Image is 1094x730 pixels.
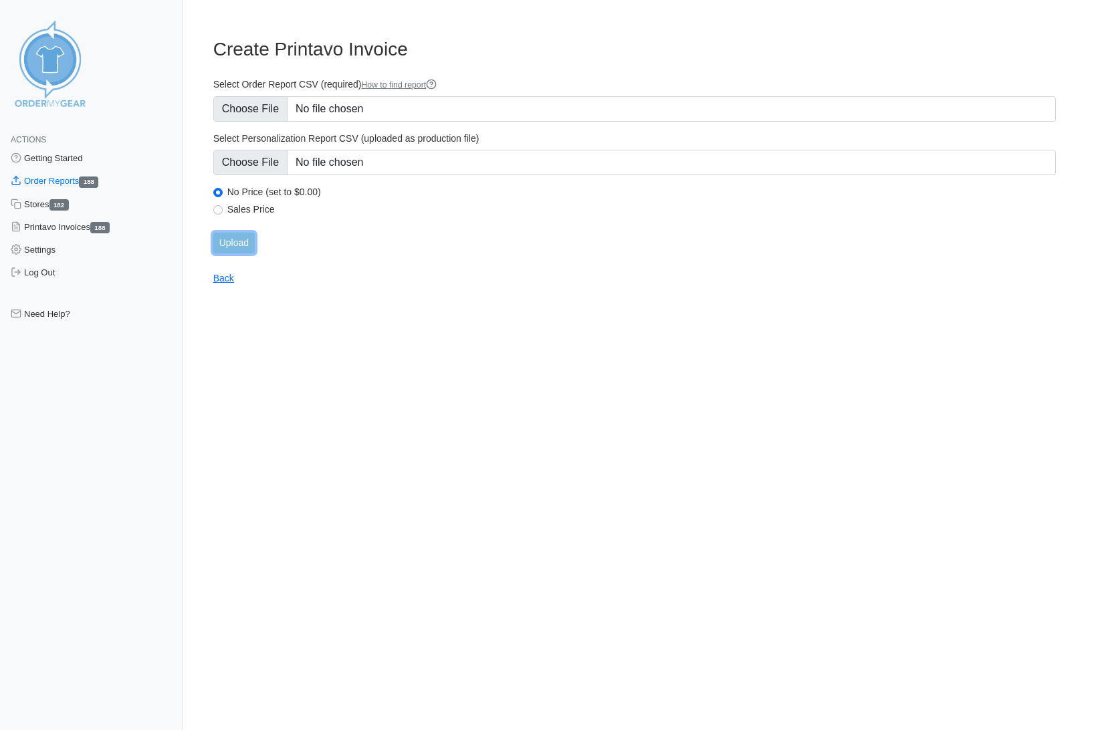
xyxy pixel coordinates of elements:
[11,135,46,144] span: Actions
[213,132,1056,144] label: Select Personalization Report CSV (uploaded as production file)
[90,222,110,233] span: 188
[213,78,1056,91] label: Select Order Report CSV (required)
[49,199,69,211] span: 182
[213,273,234,283] a: Back
[213,233,255,253] input: Upload
[227,186,1056,198] label: No Price (set to $0.00)
[361,80,437,90] a: How to find report
[79,176,98,188] span: 188
[213,38,1056,61] h3: Create Printavo Invoice
[227,203,1056,215] label: Sales Price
